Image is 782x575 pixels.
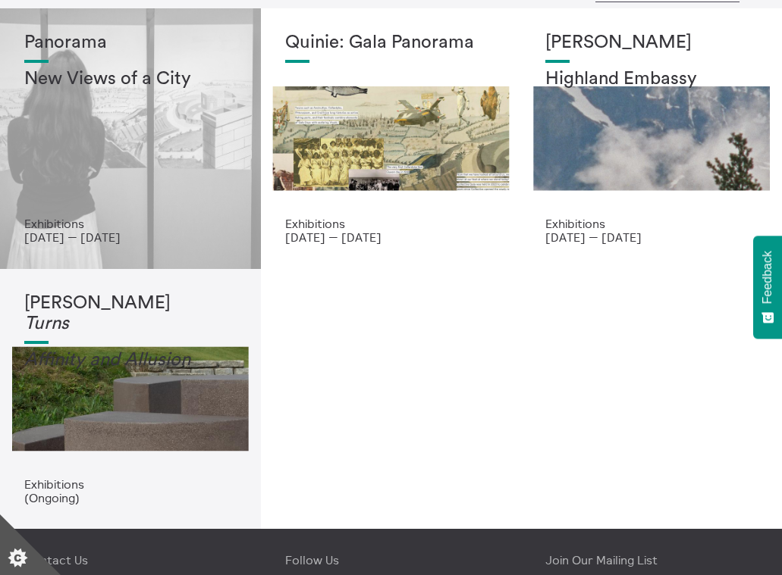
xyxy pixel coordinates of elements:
[761,251,774,304] span: Feedback
[24,477,237,491] p: Exhibitions
[24,351,170,369] em: Affinity and Allusi
[24,230,237,244] p: [DATE] — [DATE]
[285,217,498,230] p: Exhibitions
[24,293,237,335] h1: [PERSON_NAME]
[285,230,498,244] p: [DATE] — [DATE]
[753,236,782,339] button: Feedback - Show survey
[521,8,782,269] a: Solar wheels 17 [PERSON_NAME] Highland Embassy Exhibitions [DATE] — [DATE]
[285,553,498,567] h4: Follow Us
[24,69,237,90] h2: New Views of a City
[261,8,522,269] a: Josie Vallely Quinie: Gala Panorama Exhibitions [DATE] — [DATE]
[24,33,237,54] h1: Panorama
[545,230,758,244] p: [DATE] — [DATE]
[545,553,758,567] h4: Join Our Mailing List
[545,217,758,230] p: Exhibitions
[170,351,190,369] em: on
[285,33,498,54] h1: Quinie: Gala Panorama
[545,33,758,54] h1: [PERSON_NAME]
[24,491,237,505] p: (Ongoing)
[24,217,237,230] p: Exhibitions
[24,553,237,567] h4: Contact Us
[545,69,758,90] h2: Highland Embassy
[24,314,69,333] em: Turns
